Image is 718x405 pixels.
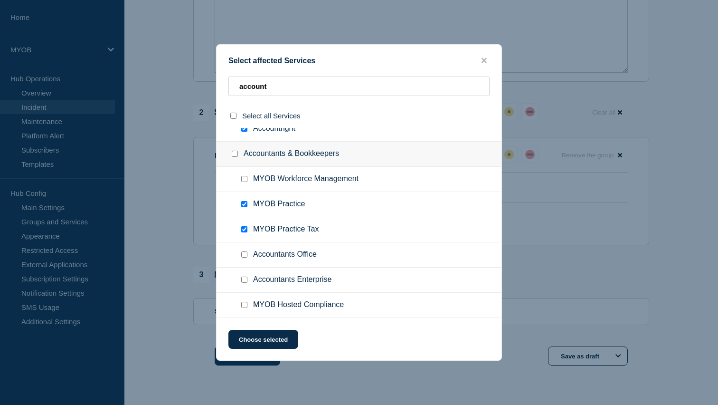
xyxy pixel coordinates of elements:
div: Select affected Services [217,56,501,65]
span: Accountants Enterprise [253,275,331,285]
input: Accountants Enterprise checkbox [241,277,247,283]
input: MYOB Hosted Compliance checkbox [241,302,247,308]
span: MYOB Practice [253,200,305,209]
input: MYOB Workforce Management checkbox [241,176,247,182]
input: Search [228,77,490,96]
div: Accountants & Bookkeepers [217,142,501,167]
span: MYOB Practice Tax [253,225,319,234]
button: Choose selected [228,330,298,349]
span: MYOB Workforce Management [253,174,359,184]
input: Accountants & Bookkeepers checkbox [232,151,238,157]
button: close button [479,56,490,65]
span: Accountright [253,124,295,134]
span: Accountants Office [253,250,317,260]
span: Select all Services [242,112,301,120]
input: MYOB Practice Tax checkbox [241,226,247,232]
span: MYOB Hosted Compliance [253,300,344,310]
input: Accountants Office checkbox [241,251,247,258]
input: Accountright checkbox [241,125,247,132]
input: MYOB Practice checkbox [241,201,247,207]
input: select all checkbox [230,113,236,119]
